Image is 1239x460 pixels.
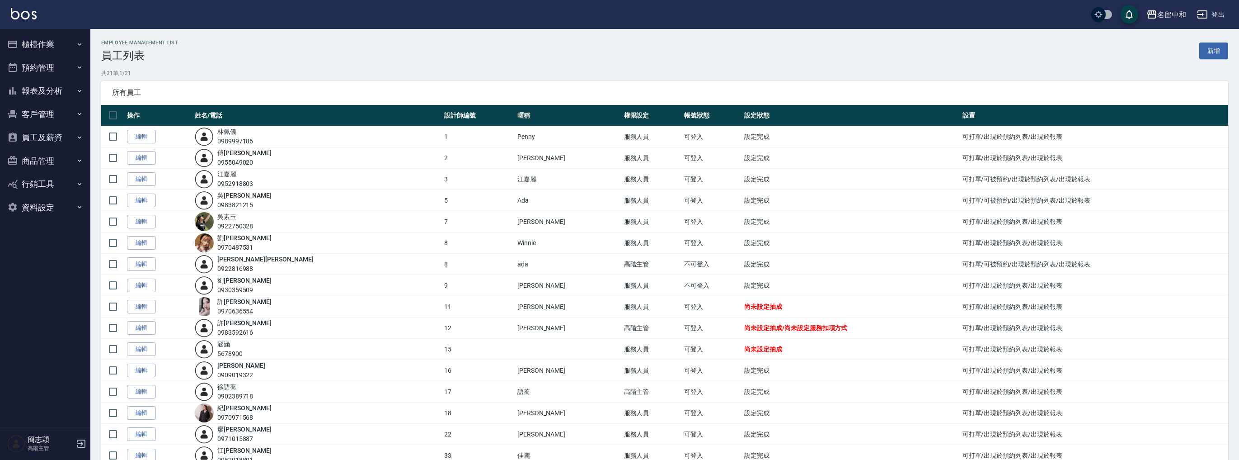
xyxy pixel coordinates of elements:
td: 8 [442,232,515,254]
a: 許[PERSON_NAME] [217,319,272,327]
a: 新增 [1199,43,1228,59]
a: 涵涵 [217,341,230,348]
th: 權限設定 [622,105,682,126]
td: 可登入 [682,360,742,381]
td: 設定完成 [742,254,960,275]
button: save [1120,5,1138,24]
a: 劉[PERSON_NAME] [217,277,272,284]
p: 高階主管 [28,444,74,452]
a: 紀[PERSON_NAME] [217,404,272,412]
img: avatar.jpeg [195,233,214,252]
h2: Employee Management List [101,40,178,46]
span: 尚未設定抽成/尚未設定服務扣項方式 [744,324,847,332]
button: 行銷工具 [4,172,87,196]
td: 設定完成 [742,147,960,169]
a: 編輯 [127,321,156,335]
span: 尚未設定抽成 [744,303,782,310]
span: 尚未設定抽成 [744,346,782,353]
td: 服務人員 [622,339,682,360]
td: 江嘉麗 [515,169,622,190]
img: Logo [11,8,37,19]
td: 可打單/出現於預約列表/出現於報表 [960,211,1228,232]
td: Ada [515,190,622,211]
img: user-login-man-human-body-mobile-person-512.png [195,127,214,146]
a: 徐語蕎 [217,383,236,390]
td: 可登入 [682,147,742,169]
button: 名留中和 [1143,5,1190,24]
a: 編輯 [127,257,156,271]
div: 0989997186 [217,137,253,146]
td: 設定完成 [742,211,960,232]
td: 設定完成 [742,381,960,403]
td: 設定完成 [742,360,960,381]
td: 服務人員 [622,296,682,318]
td: 服務人員 [622,190,682,211]
td: 可登入 [682,126,742,147]
td: 設定完成 [742,169,960,190]
img: user-login-man-human-body-mobile-person-512.png [195,148,214,167]
img: user-login-man-human-body-mobile-person-512.png [195,170,214,189]
button: 登出 [1193,6,1228,23]
td: Penny [515,126,622,147]
a: 編輯 [127,130,156,144]
a: [PERSON_NAME] [217,362,265,369]
td: 不可登入 [682,254,742,275]
a: 林佩儀 [217,128,236,135]
a: 劉[PERSON_NAME] [217,234,272,242]
th: 設定狀態 [742,105,960,126]
td: 可打單/出現於預約列表/出現於報表 [960,275,1228,296]
a: 編輯 [127,194,156,208]
a: 江嘉麗 [217,171,236,178]
td: 可打單/出現於預約列表/出現於報表 [960,403,1228,424]
div: 0922750328 [217,222,253,231]
div: 0970636554 [217,307,272,316]
td: 設定完成 [742,424,960,445]
td: 可打單/出現於預約列表/出現於報表 [960,381,1228,403]
a: 吳素玉 [217,213,236,220]
button: 櫃檯作業 [4,33,87,56]
th: 暱稱 [515,105,622,126]
a: 吳[PERSON_NAME] [217,192,272,199]
a: 編輯 [127,406,156,420]
img: user-login-man-human-body-mobile-person-512.png [195,340,214,359]
td: 不可登入 [682,275,742,296]
td: 2 [442,147,515,169]
a: 編輯 [127,364,156,378]
td: [PERSON_NAME] [515,147,622,169]
td: 服務人員 [622,360,682,381]
div: 5678900 [217,349,243,359]
td: 7 [442,211,515,232]
img: user-login-man-human-body-mobile-person-512.png [195,361,214,380]
img: Person [7,435,25,453]
td: 服務人員 [622,126,682,147]
div: 0902389718 [217,392,253,401]
img: user-login-man-human-body-mobile-person-512.png [195,276,214,295]
td: 可登入 [682,296,742,318]
td: 可登入 [682,339,742,360]
td: 可打單/出現於預約列表/出現於報表 [960,232,1228,254]
td: 設定完成 [742,190,960,211]
td: 高階主管 [622,318,682,339]
td: 可打單/出現於預約列表/出現於報表 [960,360,1228,381]
td: [PERSON_NAME] [515,360,622,381]
a: 編輯 [127,427,156,441]
a: 編輯 [127,300,156,314]
img: user-login-man-human-body-mobile-person-512.png [195,255,214,274]
td: 設定完成 [742,403,960,424]
td: 8 [442,254,515,275]
div: 0952918803 [217,179,253,189]
td: 服務人員 [622,232,682,254]
img: avatar.jpeg [195,212,214,231]
td: 可打單/出現於預約列表/出現於報表 [960,318,1228,339]
td: 18 [442,403,515,424]
td: 可打單/出現於預約列表/出現於報表 [960,126,1228,147]
td: 3 [442,169,515,190]
h3: 員工列表 [101,49,178,62]
img: avatar.jpeg [195,297,214,316]
td: 可登入 [682,169,742,190]
td: [PERSON_NAME] [515,211,622,232]
td: 15 [442,339,515,360]
span: 所有員工 [112,88,1217,97]
td: 22 [442,424,515,445]
a: 編輯 [127,279,156,293]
